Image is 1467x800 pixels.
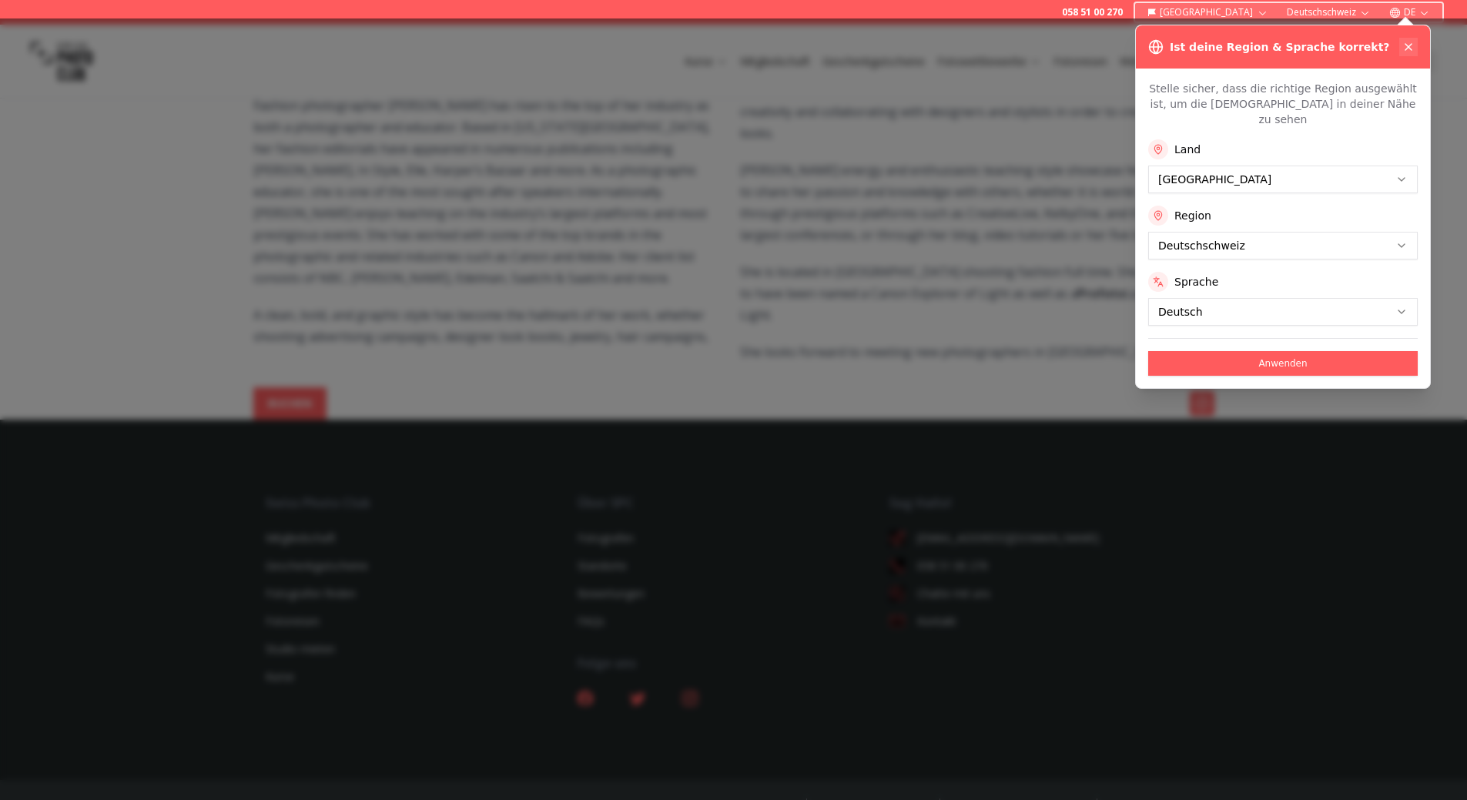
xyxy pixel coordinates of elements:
[1170,39,1389,55] h3: Ist deine Region & Sprache korrekt?
[1174,208,1211,223] label: Region
[1148,81,1418,127] p: Stelle sicher, dass die richtige Region ausgewählt ist, um die [DEMOGRAPHIC_DATA] in deiner Nähe ...
[1174,274,1218,290] label: Sprache
[1174,142,1201,157] label: Land
[1383,3,1436,22] button: DE
[1141,3,1274,22] button: [GEOGRAPHIC_DATA]
[1281,3,1377,22] button: Deutschschweiz
[1148,351,1418,376] button: Anwenden
[1062,6,1123,18] a: 058 51 00 270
